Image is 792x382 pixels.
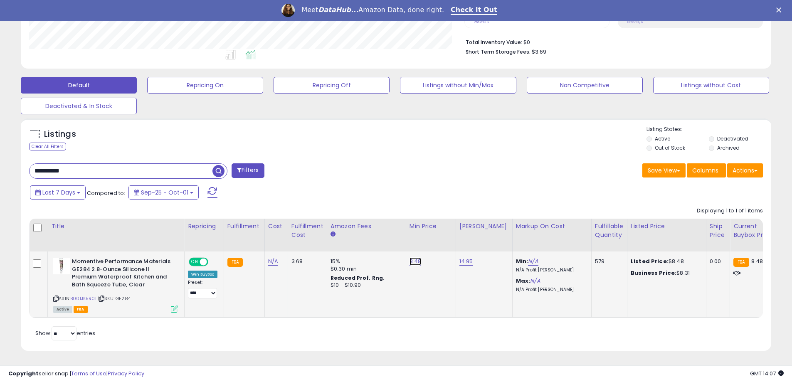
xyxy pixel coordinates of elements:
[53,258,70,274] img: 41G5g219ChL._SL40_.jpg
[528,257,538,266] a: N/A
[318,6,358,14] i: DataHub...
[595,222,624,239] div: Fulfillable Quantity
[653,77,769,94] button: Listings without Cost
[697,207,763,215] div: Displaying 1 to 1 of 1 items
[717,135,748,142] label: Deactivated
[631,269,700,277] div: $8.31
[710,222,726,239] div: Ship Price
[750,370,784,377] span: 2025-10-9 14:07 GMT
[733,222,776,239] div: Current Buybox Price
[733,258,749,267] small: FBA
[331,265,400,273] div: $0.30 min
[51,222,181,231] div: Title
[642,163,686,177] button: Save View
[631,257,669,265] b: Listed Price:
[512,219,591,251] th: The percentage added to the cost of goods (COGS) that forms the calculator for Min & Max prices.
[128,185,199,200] button: Sep-25 - Oct-01
[331,282,400,289] div: $10 - $10.90
[595,258,621,265] div: 579
[466,37,757,47] li: $0
[98,295,131,302] span: | SKU: GE284
[70,295,96,302] a: B001JK5R0I
[331,258,400,265] div: 15%
[459,222,509,231] div: [PERSON_NAME]
[188,222,220,231] div: Repricing
[21,77,137,94] button: Default
[30,185,86,200] button: Last 7 Days
[516,277,530,285] b: Max:
[631,258,700,265] div: $8.48
[516,287,585,293] p: N/A Profit [PERSON_NAME]
[29,143,66,150] div: Clear All Filters
[108,370,144,377] a: Privacy Policy
[87,189,125,197] span: Compared to:
[710,258,723,265] div: 0.00
[190,259,200,266] span: ON
[8,370,39,377] strong: Copyright
[8,370,144,378] div: seller snap | |
[227,222,261,231] div: Fulfillment
[232,163,264,178] button: Filters
[331,231,336,238] small: Amazon Fees.
[400,77,516,94] button: Listings without Min/Max
[72,258,173,291] b: Momentive Performance Materials GE284 2.8-Ounce Silicone II Premium Waterproof Kitchen and Bath S...
[466,39,522,46] b: Total Inventory Value:
[655,144,685,151] label: Out of Stock
[516,257,528,265] b: Min:
[331,222,402,231] div: Amazon Fees
[301,6,444,14] div: Meet Amazon Data, done right.
[281,4,295,17] img: Profile image for Georgie
[451,6,497,15] a: Check It Out
[274,77,390,94] button: Repricing Off
[631,222,703,231] div: Listed Price
[42,188,75,197] span: Last 7 Days
[627,20,643,25] small: Prev: N/A
[646,126,771,133] p: Listing States:
[459,257,473,266] a: 14.95
[141,188,188,197] span: Sep-25 - Oct-01
[268,222,284,231] div: Cost
[692,166,718,175] span: Columns
[53,258,178,312] div: ASIN:
[727,163,763,177] button: Actions
[188,271,217,278] div: Win BuyBox
[147,77,263,94] button: Repricing On
[516,222,588,231] div: Markup on Cost
[776,7,785,12] div: Close
[53,306,72,313] span: All listings currently available for purchase on Amazon
[35,329,95,337] span: Show: entries
[532,48,546,56] span: $3.69
[466,48,530,55] b: Short Term Storage Fees:
[530,277,540,285] a: N/A
[751,257,763,265] span: 8.48
[291,222,323,239] div: Fulfillment Cost
[207,259,220,266] span: OFF
[331,274,385,281] b: Reduced Prof. Rng.
[268,257,278,266] a: N/A
[527,77,643,94] button: Non Competitive
[74,306,88,313] span: FBA
[71,370,106,377] a: Terms of Use
[717,144,740,151] label: Archived
[516,267,585,273] p: N/A Profit [PERSON_NAME]
[21,98,137,114] button: Deactivated & In Stock
[631,269,676,277] b: Business Price:
[410,222,452,231] div: Min Price
[44,128,76,140] h5: Listings
[291,258,321,265] div: 3.68
[410,257,422,266] a: 8.48
[227,258,243,267] small: FBA
[474,20,489,25] small: Prev: 106
[188,280,217,298] div: Preset:
[655,135,670,142] label: Active
[687,163,726,177] button: Columns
